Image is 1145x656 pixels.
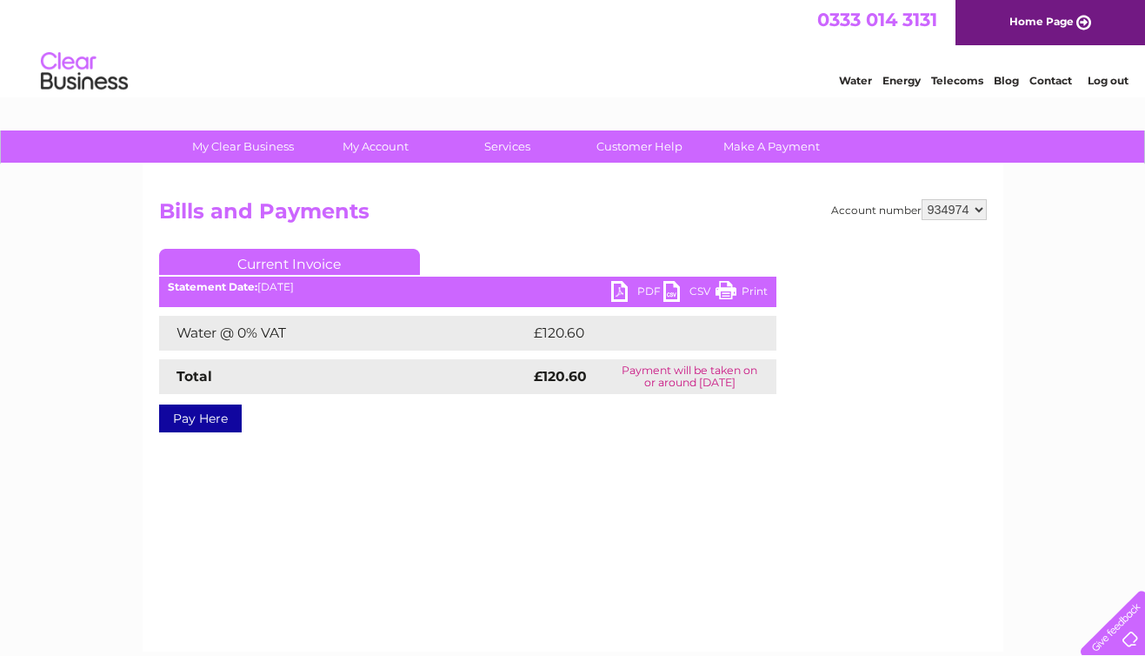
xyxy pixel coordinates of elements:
td: Payment will be taken on or around [DATE] [603,359,776,394]
a: Print [716,281,768,306]
img: logo.png [40,45,129,98]
a: My Account [303,131,447,163]
a: My Clear Business [171,131,315,163]
a: Services [436,131,579,163]
a: Pay Here [159,405,242,432]
strong: Total [176,368,212,385]
a: Telecoms [931,74,983,87]
a: 0333 014 3131 [817,9,937,30]
b: Statement Date: [168,280,257,293]
div: Clear Business is a trading name of Verastar Limited (registered in [GEOGRAPHIC_DATA] No. 3667643... [163,10,984,84]
a: Energy [882,74,921,87]
div: [DATE] [159,281,776,293]
td: £120.60 [529,316,745,351]
a: CSV [663,281,716,306]
a: Contact [1029,74,1072,87]
h2: Bills and Payments [159,199,987,232]
a: Customer Help [568,131,711,163]
a: Blog [994,74,1019,87]
a: PDF [611,281,663,306]
a: Log out [1088,74,1128,87]
a: Water [839,74,872,87]
div: Account number [831,199,987,220]
a: Make A Payment [700,131,843,163]
td: Water @ 0% VAT [159,316,529,351]
strong: £120.60 [534,368,587,385]
a: Current Invoice [159,249,420,275]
